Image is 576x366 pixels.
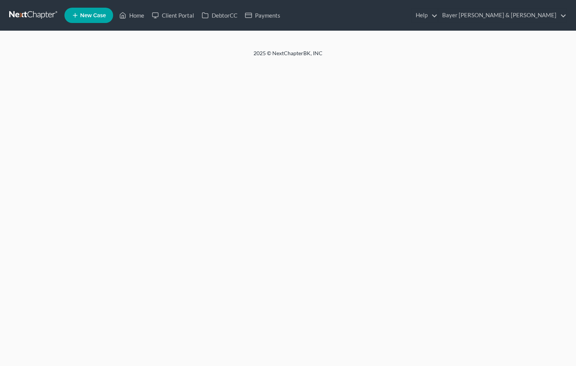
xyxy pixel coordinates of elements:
a: Home [115,8,148,22]
a: DebtorCC [198,8,241,22]
div: 2025 © NextChapterBK, INC [69,49,507,63]
a: Payments [241,8,284,22]
a: Help [412,8,438,22]
a: Client Portal [148,8,198,22]
new-legal-case-button: New Case [64,8,113,23]
a: Bayer [PERSON_NAME] & [PERSON_NAME] [438,8,566,22]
